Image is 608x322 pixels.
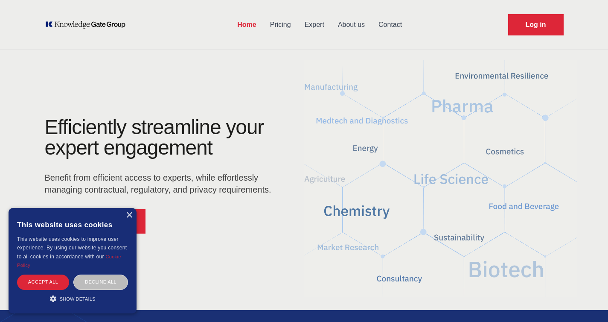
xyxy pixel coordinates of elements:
[126,212,132,219] div: Close
[17,236,127,260] span: This website uses cookies to improve user experience. By using our website you consent to all coo...
[45,172,277,196] p: Benefit from efficient access to experts, while effortlessly managing contractual, regulatory, an...
[565,281,608,322] iframe: Chat Widget
[17,254,121,268] a: Cookie Policy
[73,275,128,290] div: Decline all
[331,14,372,36] a: About us
[45,20,131,29] a: KOL Knowledge Platform: Talk to Key External Experts (KEE)
[508,14,564,35] a: Request Demo
[263,14,298,36] a: Pricing
[17,275,69,290] div: Accept all
[17,214,128,235] div: This website uses cookies
[60,296,96,302] span: Show details
[17,294,128,303] div: Show details
[372,14,409,36] a: Contact
[230,14,263,36] a: Home
[304,56,577,302] img: KGG Fifth Element RED
[298,14,331,36] a: Expert
[45,116,264,159] h1: Efficiently streamline your expert engagement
